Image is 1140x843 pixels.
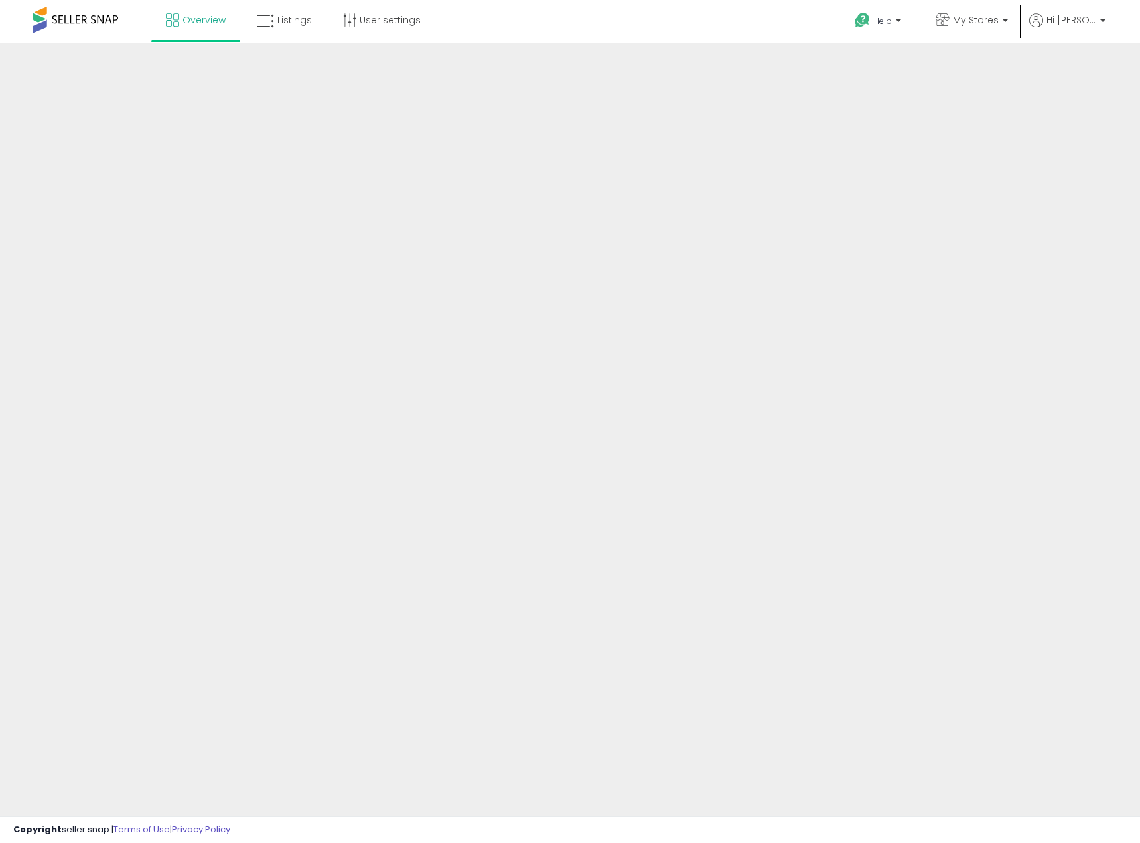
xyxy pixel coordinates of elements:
[874,15,892,27] span: Help
[1029,13,1105,43] a: Hi [PERSON_NAME]
[1046,13,1096,27] span: Hi [PERSON_NAME]
[277,13,312,27] span: Listings
[854,12,871,29] i: Get Help
[844,2,914,43] a: Help
[953,13,999,27] span: My Stores
[182,13,226,27] span: Overview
